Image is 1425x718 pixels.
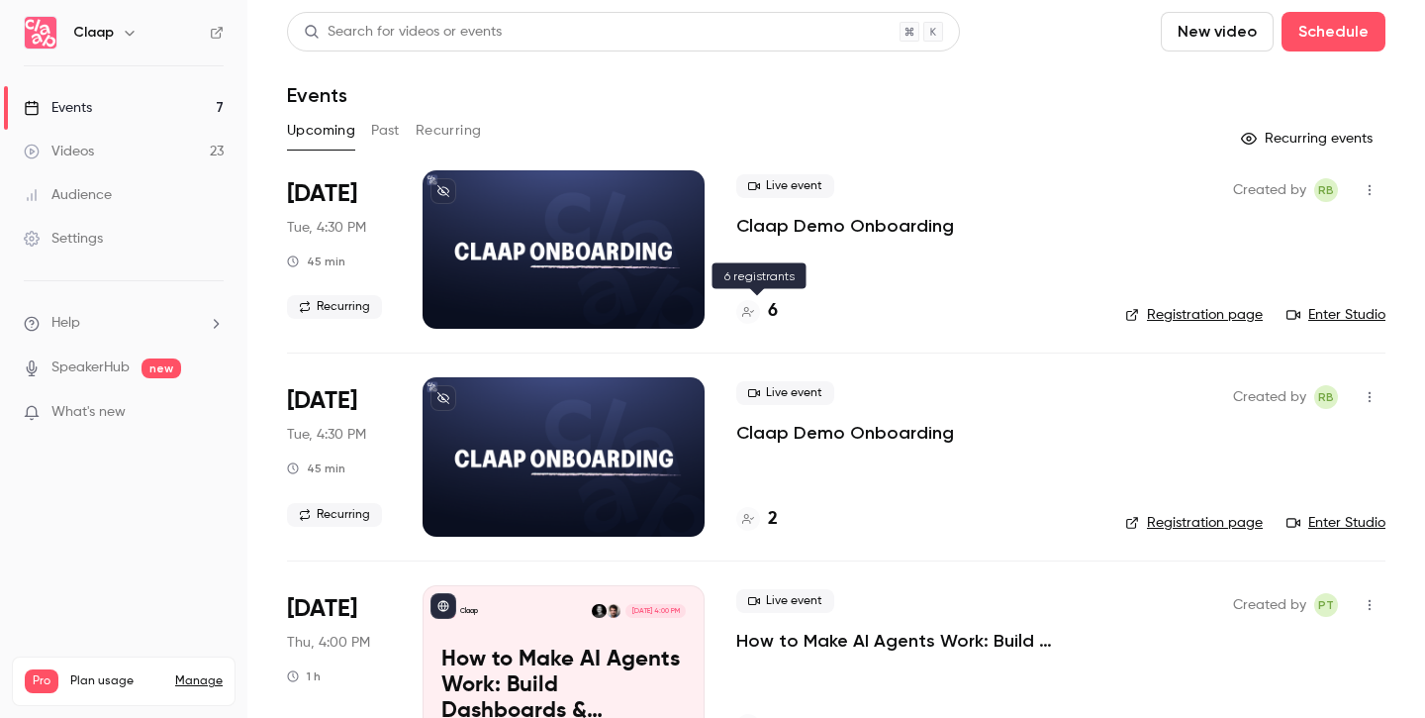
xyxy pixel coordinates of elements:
div: Search for videos or events [304,22,502,43]
h1: Events [287,83,347,107]
span: [DATE] [287,178,357,210]
span: Recurring [287,503,382,527]
span: Live event [736,589,834,613]
h4: 6 [768,298,778,325]
a: Registration page [1125,513,1263,533]
a: SpeakerHub [51,358,130,378]
span: Pro [25,669,58,693]
span: What's new [51,402,126,423]
span: Robin Bonduelle [1314,385,1338,409]
div: Events [24,98,92,118]
span: Help [51,313,80,334]
a: Claap Demo Onboarding [736,421,954,445]
span: [DATE] 4:00 PM [625,604,685,618]
a: Registration page [1125,305,1263,325]
span: Tue, 4:30 PM [287,425,366,445]
button: Recurring events [1232,123,1385,154]
button: New video [1161,12,1274,51]
span: Plan usage [70,673,163,689]
div: 45 min [287,461,345,476]
p: Claap [460,606,478,616]
button: Upcoming [287,115,355,147]
span: Live event [736,381,834,405]
a: Manage [175,673,223,689]
span: new [142,359,181,378]
a: Enter Studio [1286,513,1385,533]
span: Robin Bonduelle [1314,178,1338,202]
li: help-dropdown-opener [24,313,224,334]
button: Past [371,115,400,147]
iframe: Noticeable Trigger [200,404,224,422]
div: Sep 2 Tue, 5:30 PM (Europe/Paris) [287,170,391,329]
img: Claap [25,17,56,49]
span: Thu, 4:00 PM [287,633,370,653]
span: [DATE] [287,593,357,625]
div: 45 min [287,254,345,269]
span: Tue, 4:30 PM [287,218,366,238]
img: Pierre Touzeau [607,604,620,618]
span: Created by [1233,385,1306,409]
div: Videos [24,142,94,161]
span: Created by [1233,593,1306,617]
span: RB [1318,178,1334,202]
a: 2 [736,506,778,533]
span: Created by [1233,178,1306,202]
span: RB [1318,385,1334,409]
a: Claap Demo Onboarding [736,214,954,238]
a: How to Make AI Agents Work: Build Dashboards & Automations with Claap MCP [736,629,1093,653]
img: Robin Bonduelle [592,604,606,618]
h6: Claap [73,23,114,43]
span: [DATE] [287,385,357,417]
button: Schedule [1282,12,1385,51]
div: 1 h [287,668,321,684]
div: Settings [24,229,103,249]
a: Enter Studio [1286,305,1385,325]
div: Audience [24,185,112,205]
button: Recurring [416,115,482,147]
a: 6 [736,298,778,325]
span: Recurring [287,295,382,319]
div: Sep 9 Tue, 5:30 PM (Europe/Paris) [287,377,391,536]
span: Pierre Touzeau [1314,593,1338,617]
h4: 2 [768,506,778,533]
span: PT [1318,593,1334,617]
span: Live event [736,174,834,198]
